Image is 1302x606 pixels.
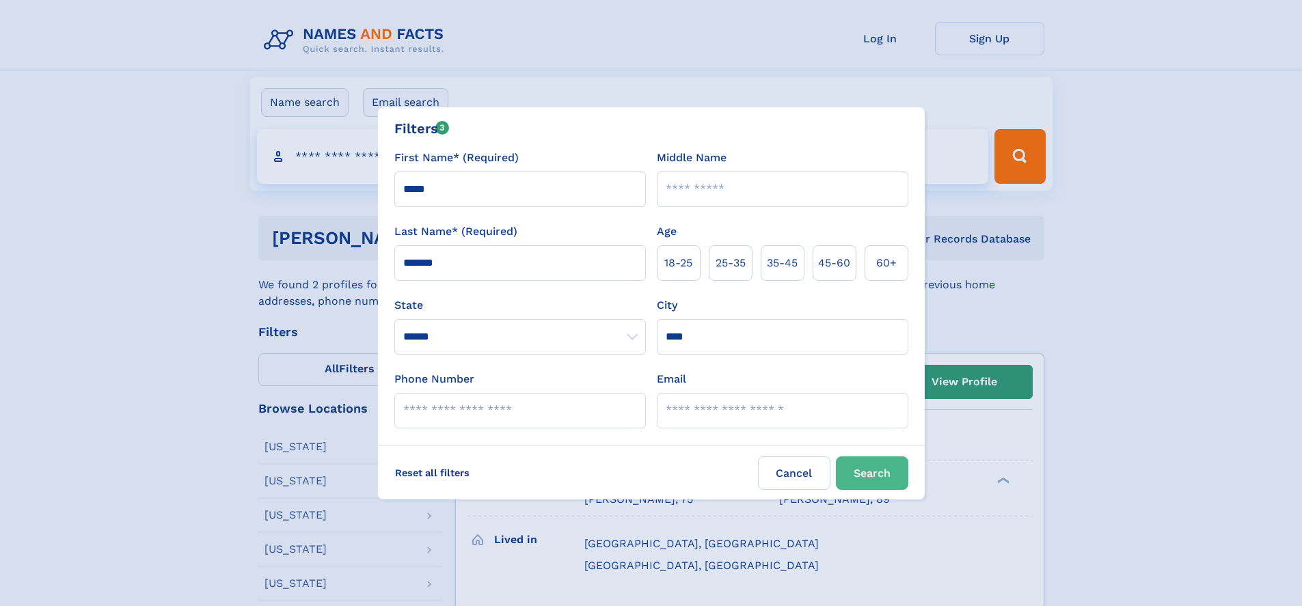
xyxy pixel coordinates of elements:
[818,255,850,271] span: 45‑60
[716,255,746,271] span: 25‑35
[767,255,798,271] span: 35‑45
[664,255,692,271] span: 18‑25
[394,371,474,387] label: Phone Number
[394,150,519,166] label: First Name* (Required)
[394,118,450,139] div: Filters
[657,223,677,240] label: Age
[876,255,897,271] span: 60+
[758,456,830,490] label: Cancel
[394,297,646,314] label: State
[394,223,517,240] label: Last Name* (Required)
[657,150,727,166] label: Middle Name
[836,456,908,490] button: Search
[386,456,478,489] label: Reset all filters
[657,297,677,314] label: City
[657,371,686,387] label: Email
